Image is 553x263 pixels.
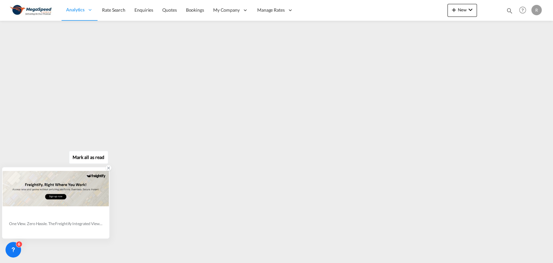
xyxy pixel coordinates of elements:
[162,7,177,13] span: Quotes
[531,5,542,15] div: R
[186,7,204,13] span: Bookings
[517,5,528,16] span: Help
[66,6,85,13] span: Analytics
[450,6,458,14] md-icon: icon-plus 400-fg
[10,3,53,18] img: ad002ba0aea611eda5429768204679d3.JPG
[467,6,474,14] md-icon: icon-chevron-down
[450,7,474,12] span: New
[447,4,477,17] button: icon-plus 400-fgNewicon-chevron-down
[517,5,531,16] div: Help
[506,7,513,14] md-icon: icon-magnify
[257,7,285,13] span: Manage Rates
[102,7,125,13] span: Rate Search
[506,7,513,17] div: icon-magnify
[134,7,153,13] span: Enquiries
[213,7,240,13] span: My Company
